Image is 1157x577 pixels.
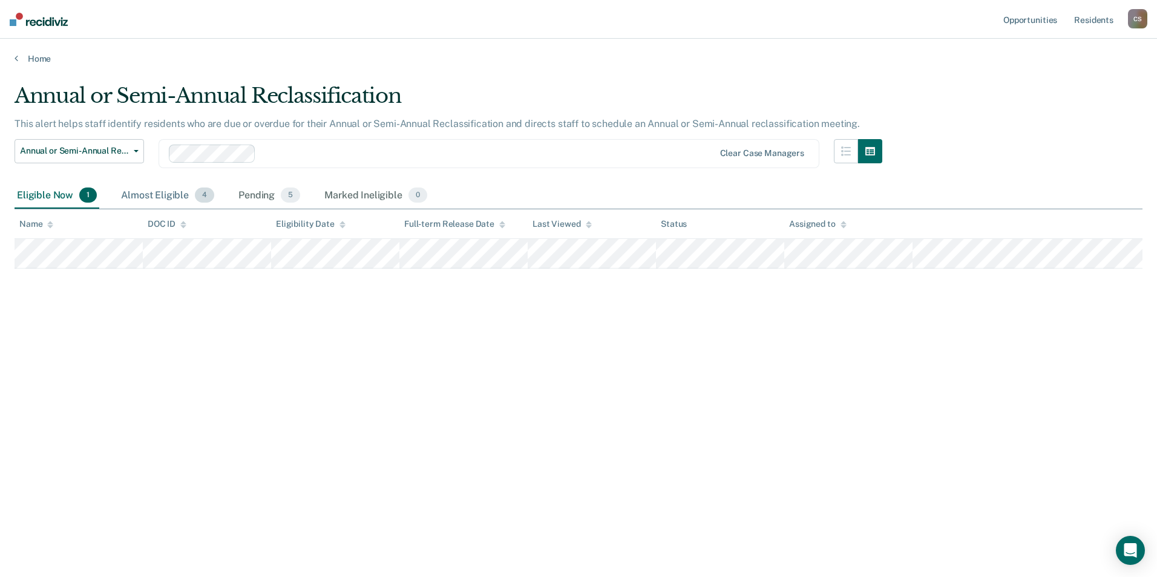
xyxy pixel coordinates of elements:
[15,53,1142,64] a: Home
[15,139,144,163] button: Annual or Semi-Annual Reclassification
[1116,536,1145,565] div: Open Intercom Messenger
[276,219,346,229] div: Eligibility Date
[15,183,99,209] div: Eligible Now1
[661,219,687,229] div: Status
[15,83,882,118] div: Annual or Semi-Annual Reclassification
[195,187,214,203] span: 4
[236,183,303,209] div: Pending5
[408,187,427,203] span: 0
[15,118,860,129] p: This alert helps staff identify residents who are due or overdue for their Annual or Semi-Annual ...
[404,219,505,229] div: Full-term Release Date
[281,187,300,203] span: 5
[19,219,53,229] div: Name
[720,148,804,158] div: Clear case managers
[1128,9,1147,28] div: C S
[20,146,129,156] span: Annual or Semi-Annual Reclassification
[322,183,430,209] div: Marked Ineligible0
[1128,9,1147,28] button: CS
[789,219,846,229] div: Assigned to
[119,183,217,209] div: Almost Eligible4
[148,219,186,229] div: DOC ID
[533,219,591,229] div: Last Viewed
[10,13,68,26] img: Recidiviz
[79,187,97,203] span: 1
